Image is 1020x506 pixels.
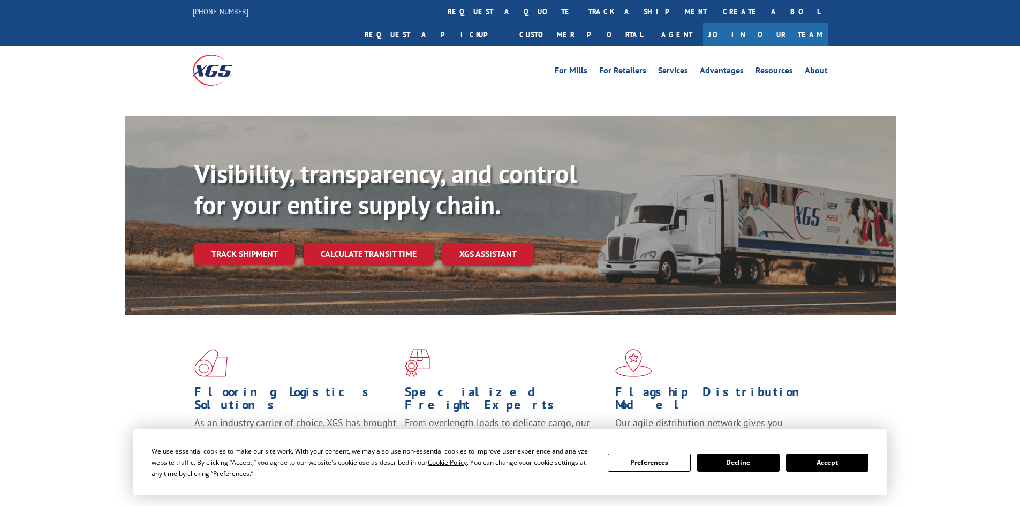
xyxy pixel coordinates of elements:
a: Advantages [700,66,744,78]
img: xgs-icon-focused-on-flooring-red [405,349,430,377]
a: Customer Portal [511,23,651,46]
a: Join Our Team [703,23,828,46]
h1: Flooring Logistics Solutions [194,386,397,417]
img: xgs-icon-total-supply-chain-intelligence-red [194,349,228,377]
div: We use essential cookies to make our site work. With your consent, we may also use non-essential ... [152,445,595,479]
span: Preferences [213,469,250,478]
button: Accept [786,454,868,472]
button: Decline [697,454,780,472]
h1: Specialized Freight Experts [405,386,607,417]
span: Cookie Policy [428,458,467,467]
img: xgs-icon-flagship-distribution-model-red [615,349,652,377]
a: Services [658,66,688,78]
span: Our agile distribution network gives you nationwide inventory management on demand. [615,417,812,442]
a: Resources [755,66,793,78]
a: For Retailers [599,66,646,78]
a: XGS ASSISTANT [442,243,534,266]
a: Calculate transit time [304,243,434,266]
h1: Flagship Distribution Model [615,386,818,417]
a: Track shipment [194,243,295,265]
b: Visibility, transparency, and control for your entire supply chain. [194,157,577,221]
a: Agent [651,23,703,46]
p: From overlength loads to delicate cargo, our experienced staff knows the best way to move your fr... [405,417,607,464]
button: Preferences [608,454,690,472]
a: [PHONE_NUMBER] [193,6,248,17]
a: For Mills [555,66,587,78]
div: Cookie Consent Prompt [133,429,887,495]
a: About [805,66,828,78]
span: As an industry carrier of choice, XGS has brought innovation and dedication to flooring logistics... [194,417,396,455]
a: Request a pickup [357,23,511,46]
